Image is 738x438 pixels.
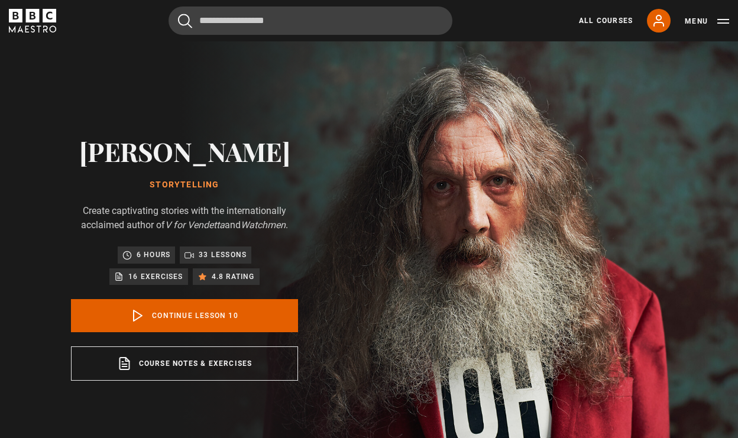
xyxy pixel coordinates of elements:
[71,346,298,381] a: Course notes & exercises
[169,7,452,35] input: Search
[579,15,633,26] a: All Courses
[128,271,183,283] p: 16 exercises
[212,271,255,283] p: 4.8 rating
[71,180,298,190] h1: Storytelling
[241,219,286,231] i: Watchmen
[199,249,247,261] p: 33 lessons
[165,219,225,231] i: V for Vendetta
[685,15,729,27] button: Toggle navigation
[178,14,192,28] button: Submit the search query
[71,136,298,166] h2: [PERSON_NAME]
[9,9,56,33] svg: BBC Maestro
[71,204,298,232] p: Create captivating stories with the internationally acclaimed author of and .
[71,299,298,332] a: Continue lesson 10
[137,249,170,261] p: 6 hours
